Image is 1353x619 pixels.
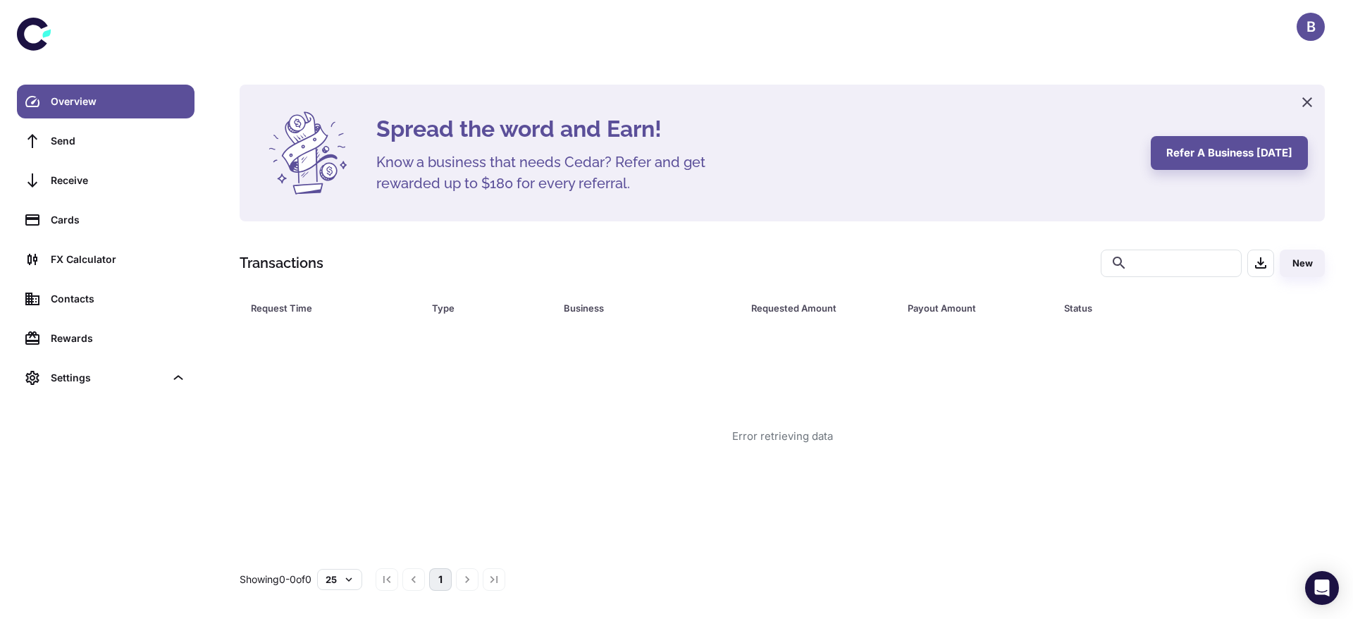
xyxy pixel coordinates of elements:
[373,568,507,591] nav: pagination navigation
[51,370,165,386] div: Settings
[376,112,1134,146] h4: Spread the word and Earn!
[1305,571,1339,605] div: Open Intercom Messenger
[751,298,891,318] span: Requested Amount
[432,298,546,318] span: Type
[51,173,186,188] div: Receive
[376,152,729,194] h5: Know a business that needs Cedar? Refer and get rewarded up to $180 for every referral.
[1064,298,1266,318] span: Status
[51,252,186,267] div: FX Calculator
[240,572,311,587] p: Showing 0-0 of 0
[908,298,1029,318] div: Payout Amount
[51,331,186,346] div: Rewards
[1280,250,1325,277] button: New
[751,298,872,318] div: Requested Amount
[429,568,452,591] button: page 1
[17,361,194,395] div: Settings
[908,298,1047,318] span: Payout Amount
[51,291,186,307] div: Contacts
[17,164,194,197] a: Receive
[51,133,186,149] div: Send
[17,282,194,316] a: Contacts
[240,252,323,274] h1: Transactions
[251,298,397,318] div: Request Time
[17,321,194,355] a: Rewards
[432,298,528,318] div: Type
[1151,136,1308,170] button: Refer a business [DATE]
[17,124,194,158] a: Send
[1064,298,1248,318] div: Status
[51,212,186,228] div: Cards
[17,203,194,237] a: Cards
[251,298,415,318] span: Request Time
[732,429,833,445] div: Error retrieving data
[17,243,194,276] a: FX Calculator
[1297,13,1325,41] button: B
[51,94,186,109] div: Overview
[17,85,194,118] a: Overview
[317,569,362,590] button: 25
